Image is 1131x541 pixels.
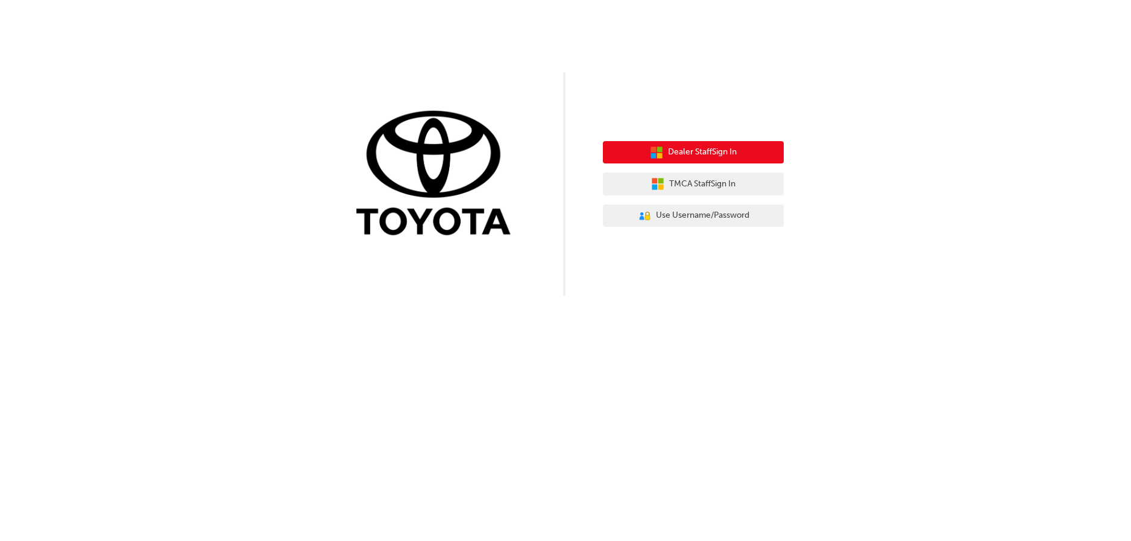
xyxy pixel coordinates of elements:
[603,172,784,195] button: TMCA StaffSign In
[669,177,736,191] span: TMCA Staff Sign In
[347,108,528,241] img: Trak
[656,209,749,223] span: Use Username/Password
[603,141,784,164] button: Dealer StaffSign In
[668,145,737,159] span: Dealer Staff Sign In
[603,204,784,227] button: Use Username/Password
